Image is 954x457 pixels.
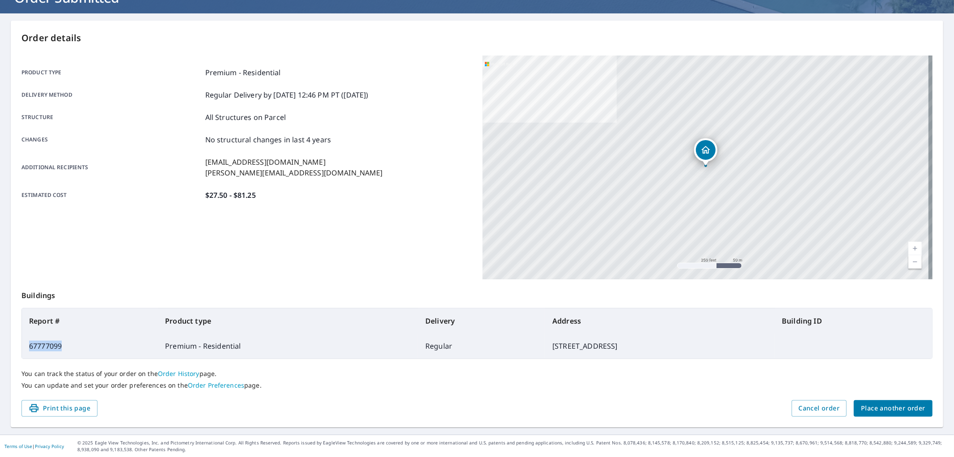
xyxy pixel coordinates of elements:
[158,369,199,378] a: Order History
[854,400,933,417] button: Place another order
[205,134,331,145] p: No structural changes in last 4 years
[775,308,932,333] th: Building ID
[35,443,64,449] a: Privacy Policy
[4,444,64,449] p: |
[158,308,418,333] th: Product type
[545,333,775,359] td: [STREET_ADDRESS]
[22,308,158,333] th: Report #
[29,403,90,414] span: Print this page
[21,90,202,100] p: Delivery method
[205,157,383,167] p: [EMAIL_ADDRESS][DOMAIN_NAME]
[21,381,933,389] p: You can update and set your order preferences on the page.
[188,381,244,389] a: Order Preferences
[694,138,717,166] div: Dropped pin, building 1, Residential property, 11 Yellow Star Ct Woodridge, IL 60517
[158,333,418,359] td: Premium - Residential
[205,190,256,201] p: $27.50 - $81.25
[4,443,32,449] a: Terms of Use
[545,308,775,333] th: Address
[418,308,545,333] th: Delivery
[792,400,847,417] button: Cancel order
[21,31,933,45] p: Order details
[205,90,369,100] p: Regular Delivery by [DATE] 12:46 PM PT ([DATE])
[418,333,545,359] td: Regular
[205,67,281,78] p: Premium - Residential
[861,403,925,414] span: Place another order
[22,333,158,359] td: 67777099
[21,112,202,123] p: Structure
[21,67,202,78] p: Product type
[21,157,202,178] p: Additional recipients
[908,255,922,269] a: Current Level 17, Zoom Out
[21,400,98,417] button: Print this page
[799,403,840,414] span: Cancel order
[908,242,922,255] a: Current Level 17, Zoom In
[77,440,950,453] p: © 2025 Eagle View Technologies, Inc. and Pictometry International Corp. All Rights Reserved. Repo...
[21,134,202,145] p: Changes
[205,112,286,123] p: All Structures on Parcel
[205,167,383,178] p: [PERSON_NAME][EMAIL_ADDRESS][DOMAIN_NAME]
[21,370,933,378] p: You can track the status of your order on the page.
[21,190,202,201] p: Estimated cost
[21,279,933,308] p: Buildings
